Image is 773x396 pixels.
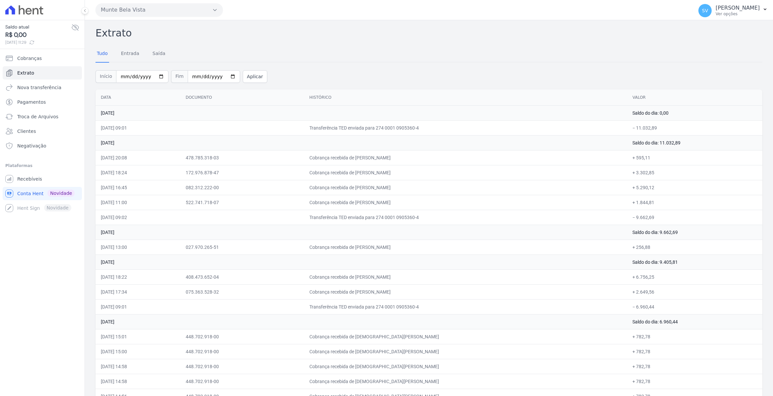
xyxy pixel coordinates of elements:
span: Cobranças [17,55,42,62]
td: [DATE] [96,135,627,150]
td: Cobrança recebida de [PERSON_NAME] [304,195,627,210]
td: [DATE] 17:34 [96,284,180,299]
td: [DATE] 14:58 [96,374,180,389]
td: Transferência TED enviada para 274 0001 0905360-4 [304,120,627,135]
td: Cobrança recebida de [DEMOGRAPHIC_DATA][PERSON_NAME] [304,374,627,389]
td: 448.702.918-00 [180,374,304,389]
td: Cobrança recebida de [PERSON_NAME] [304,269,627,284]
td: [DATE] 11:00 [96,195,180,210]
td: [DATE] [96,225,627,240]
span: SV [702,8,708,13]
td: Saldo do dia: 11.032,89 [627,135,762,150]
nav: Sidebar [5,52,79,215]
td: [DATE] 09:01 [96,299,180,314]
td: Cobrança recebida de [PERSON_NAME] [304,284,627,299]
td: + 595,11 [627,150,762,165]
td: Saldo do dia: 9.405,81 [627,255,762,269]
span: Extrato [17,70,34,76]
span: Nova transferência [17,84,61,91]
td: [DATE] 20:08 [96,150,180,165]
td: 027.970.265-51 [180,240,304,255]
td: [DATE] 15:00 [96,344,180,359]
td: + 6.756,25 [627,269,762,284]
td: + 2.649,56 [627,284,762,299]
td: Saldo do dia: 6.960,44 [627,314,762,329]
td: [DATE] [96,314,627,329]
span: Recebíveis [17,176,42,182]
div: Plataformas [5,162,79,170]
td: Saldo do dia: 9.662,69 [627,225,762,240]
a: Conta Hent Novidade [3,187,82,200]
td: 075.363.528-32 [180,284,304,299]
td: − 6.960,44 [627,299,762,314]
td: 448.702.918-00 [180,344,304,359]
a: Extrato [3,66,82,80]
td: 448.702.918-00 [180,329,304,344]
td: [DATE] 13:00 [96,240,180,255]
a: Saída [151,45,167,63]
td: + 5.290,12 [627,180,762,195]
td: [DATE] 18:24 [96,165,180,180]
p: Ver opções [716,11,760,17]
span: Clientes [17,128,36,135]
td: 172.976.878-47 [180,165,304,180]
a: Nova transferência [3,81,82,94]
span: Conta Hent [17,190,43,197]
td: + 782,78 [627,329,762,344]
td: Cobrança recebida de [DEMOGRAPHIC_DATA][PERSON_NAME] [304,359,627,374]
td: Saldo do dia: 0,00 [627,105,762,120]
td: + 1.844,81 [627,195,762,210]
td: Cobrança recebida de [PERSON_NAME] [304,240,627,255]
p: [PERSON_NAME] [716,5,760,11]
span: Novidade [47,190,75,197]
td: [DATE] 14:58 [96,359,180,374]
a: Troca de Arquivos [3,110,82,123]
h2: Extrato [96,26,762,40]
span: [DATE] 11:29 [5,39,71,45]
button: Aplicar [243,70,267,83]
td: 522.741.718-07 [180,195,304,210]
td: Transferência TED enviada para 274 0001 0905360-4 [304,210,627,225]
td: + 256,88 [627,240,762,255]
a: Pagamentos [3,95,82,109]
td: + 782,78 [627,359,762,374]
td: [DATE] 16:45 [96,180,180,195]
td: Cobrança recebida de [PERSON_NAME] [304,150,627,165]
button: Munte Bela Vista [96,3,223,17]
td: Transferência TED enviada para 274 0001 0905360-4 [304,299,627,314]
td: [DATE] [96,105,627,120]
span: Troca de Arquivos [17,113,58,120]
th: Data [96,89,180,106]
a: Tudo [96,45,109,63]
td: Cobrança recebida de [DEMOGRAPHIC_DATA][PERSON_NAME] [304,329,627,344]
td: [DATE] 09:02 [96,210,180,225]
span: Fim [171,70,188,83]
td: [DATE] 15:01 [96,329,180,344]
a: Negativação [3,139,82,152]
td: 478.785.318-03 [180,150,304,165]
td: [DATE] 18:22 [96,269,180,284]
td: 408.473.652-04 [180,269,304,284]
td: + 3.302,85 [627,165,762,180]
span: Saldo atual [5,24,71,30]
a: Clientes [3,125,82,138]
a: Recebíveis [3,172,82,186]
span: Início [96,70,116,83]
td: 448.702.918-00 [180,359,304,374]
td: Cobrança recebida de [PERSON_NAME] [304,180,627,195]
span: Pagamentos [17,99,46,105]
th: Valor [627,89,762,106]
span: Negativação [17,142,46,149]
td: − 9.662,69 [627,210,762,225]
td: 082.312.222-00 [180,180,304,195]
th: Documento [180,89,304,106]
span: R$ 0,00 [5,30,71,39]
td: Cobrança recebida de [PERSON_NAME] [304,165,627,180]
td: [DATE] [96,255,627,269]
td: − 11.032,89 [627,120,762,135]
button: SV [PERSON_NAME] Ver opções [693,1,773,20]
td: + 782,78 [627,344,762,359]
td: Cobrança recebida de [DEMOGRAPHIC_DATA][PERSON_NAME] [304,344,627,359]
a: Cobranças [3,52,82,65]
td: [DATE] 09:01 [96,120,180,135]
